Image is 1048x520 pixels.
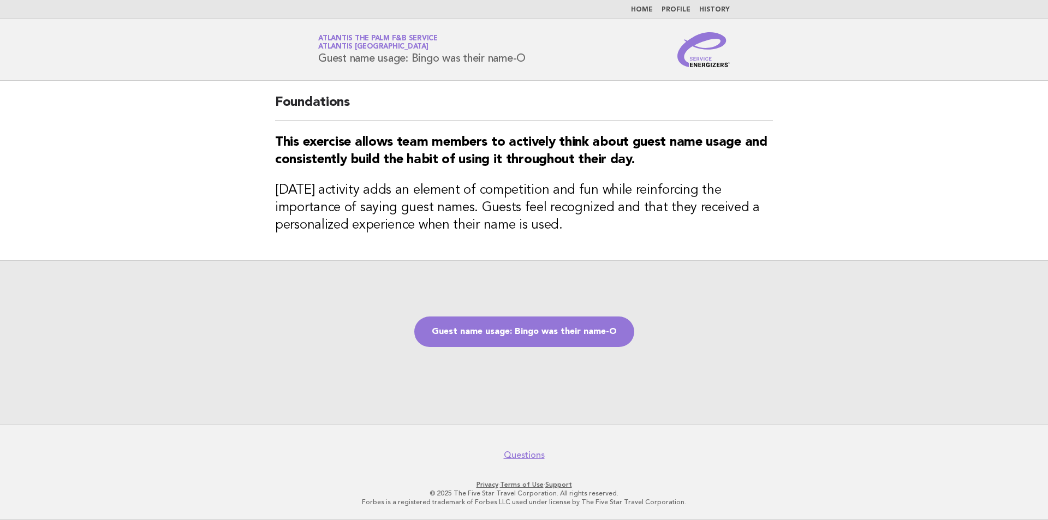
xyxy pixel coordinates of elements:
[190,498,858,506] p: Forbes is a registered trademark of Forbes LLC used under license by The Five Star Travel Corpora...
[545,481,572,488] a: Support
[275,136,767,166] strong: This exercise allows team members to actively think about guest name usage and consistently build...
[190,489,858,498] p: © 2025 The Five Star Travel Corporation. All rights reserved.
[190,480,858,489] p: · ·
[318,44,428,51] span: Atlantis [GEOGRAPHIC_DATA]
[477,481,498,488] a: Privacy
[677,32,730,67] img: Service Energizers
[662,7,690,13] a: Profile
[699,7,730,13] a: History
[275,182,773,234] h3: [DATE] activity adds an element of competition and fun while reinforcing the importance of saying...
[504,450,545,461] a: Questions
[500,481,544,488] a: Terms of Use
[318,35,526,64] h1: Guest name usage: Bingo was their name-O
[631,7,653,13] a: Home
[414,316,634,347] a: Guest name usage: Bingo was their name-O
[275,94,773,121] h2: Foundations
[318,35,438,50] a: Atlantis the Palm F&B ServiceAtlantis [GEOGRAPHIC_DATA]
